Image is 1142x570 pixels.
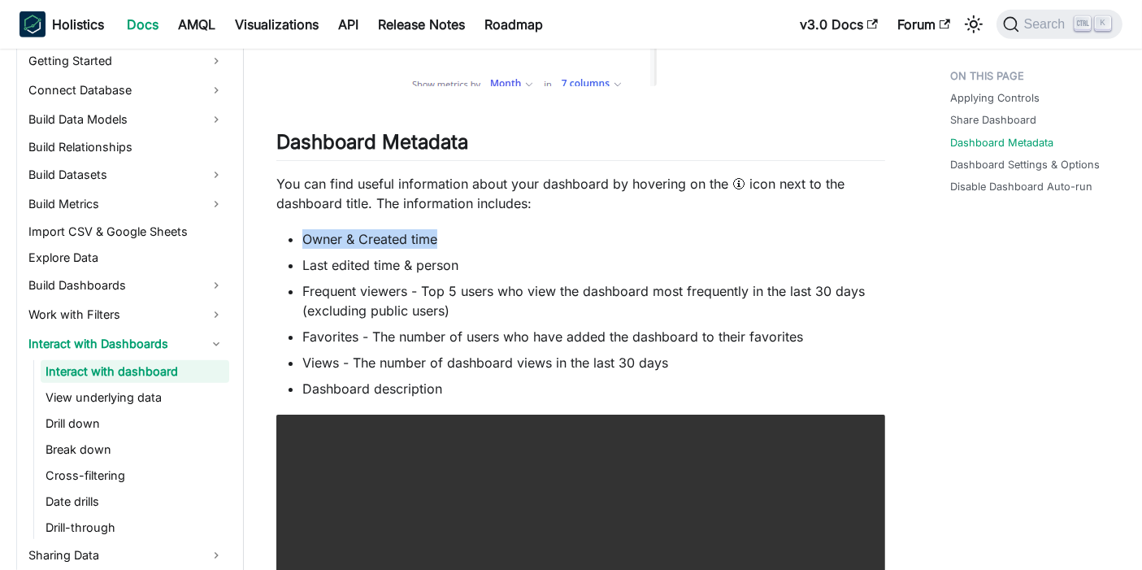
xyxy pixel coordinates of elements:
a: Applying Controls [950,90,1040,106]
a: Interact with Dashboards [24,331,229,357]
button: Switch between dark and light mode (currently light mode) [961,11,987,37]
a: Drill-through [41,516,229,539]
a: Cross-filtering [41,464,229,487]
a: Drill down [41,412,229,435]
a: Dashboard Settings & Options [950,157,1100,172]
button: Search (Ctrl+K) [997,10,1122,39]
a: Build Dashboards [24,272,229,298]
a: v3.0 Docs [790,11,888,37]
img: Holistics [20,11,46,37]
span: Search [1019,17,1075,32]
a: API [328,11,368,37]
a: Break down [41,438,229,461]
li: Views - The number of dashboard views in the last 30 days [302,353,885,372]
a: Explore Data [24,246,229,269]
a: Share Dashboard [950,112,1036,128]
a: Disable Dashboard Auto-run [950,179,1092,194]
a: HolisticsHolistics [20,11,104,37]
li: Owner & Created time [302,229,885,249]
li: Frequent viewers - Top 5 users who view the dashboard most frequently in the last 30 days (exclud... [302,281,885,320]
a: Roadmap [475,11,553,37]
b: Holistics [52,15,104,34]
a: Dashboard Metadata [950,135,1053,150]
a: Work with Filters [24,302,229,328]
a: Build Datasets [24,162,229,188]
a: Forum [888,11,960,37]
kbd: K [1095,16,1111,31]
h2: Dashboard Metadata [276,130,885,161]
a: View underlying data [41,386,229,409]
a: Visualizations [225,11,328,37]
a: Connect Database [24,77,229,103]
a: Build Metrics [24,191,229,217]
a: Getting Started [24,48,229,74]
a: Import CSV & Google Sheets [24,220,229,243]
li: Favorites - The number of users who have added the dashboard to their favorites [302,327,885,346]
a: Sharing Data [24,542,229,568]
a: AMQL [168,11,225,37]
p: You can find useful information about your dashboard by hovering on the 🛈 icon next to the dashbo... [276,174,885,213]
li: Dashboard description [302,379,885,398]
a: Interact with dashboard [41,360,229,383]
a: Build Data Models [24,107,229,133]
li: Last edited time & person [302,255,885,275]
a: Date drills [41,490,229,513]
a: Docs [117,11,168,37]
a: Build Relationships [24,136,229,159]
a: Release Notes [368,11,475,37]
